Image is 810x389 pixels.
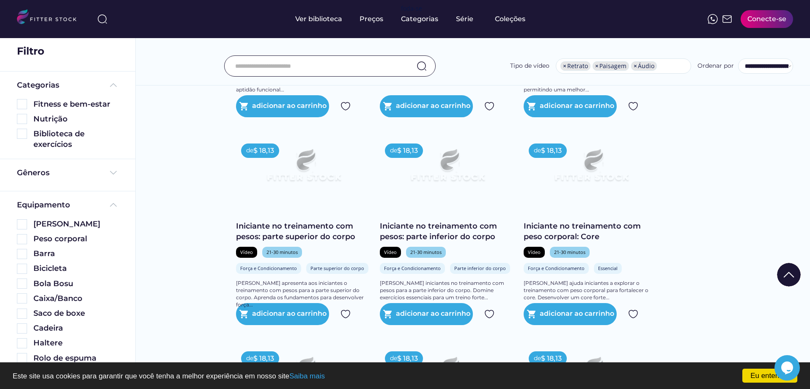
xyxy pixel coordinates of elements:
[393,138,502,199] img: Frame%2079%20%281%29.svg
[108,200,118,210] img: Frame%20%285%29.svg
[33,219,100,229] font: [PERSON_NAME]
[383,309,393,319] button: shopping_cart
[360,15,383,23] font: Preços
[484,309,494,319] img: Group%201000002324.svg
[747,15,786,23] font: Conecte-se
[417,61,427,71] img: search-normal.svg
[17,323,27,334] img: Rectangle%205126.svg
[253,354,274,362] font: $ 18,13
[17,353,27,363] img: Rectangle%205126.svg
[236,280,365,307] font: [PERSON_NAME] apresenta aos iniciantes o treinamento com pesos para a parte superior do corpo. Ap...
[401,4,422,12] font: foda-se
[17,114,27,124] img: Rectangle%205126.svg
[17,168,49,177] font: Gêneros
[340,101,351,111] img: Group%201000002324.svg
[528,265,585,271] font: Força e Condicionamento
[239,309,249,319] button: shopping_cart
[33,99,110,109] font: Fitness e bem-estar
[537,138,645,199] img: Frame%2079%20%281%29.svg
[593,61,629,71] li: Paisagem
[777,263,801,287] img: Group%201000002322%20%281%29.svg
[390,146,397,154] font: de
[563,62,566,70] font: ×
[750,372,789,380] font: Eu entendo!
[631,61,657,71] li: Áudio
[17,99,27,109] img: Rectangle%205126.svg
[541,146,562,154] font: $ 18,13
[527,101,537,111] button: shopping_cart
[628,309,638,319] img: Group%201000002324.svg
[524,72,653,93] font: Esta aula sentada com [PERSON_NAME] ajudará a desenvolver a consciência dos nossos corpos, permit...
[33,294,82,303] font: Caixa/Banco
[599,62,626,70] font: Paisagem
[33,264,67,273] font: Bicicleta
[484,101,494,111] img: Group%201000002324.svg
[697,62,734,69] font: Ordenar por
[524,280,650,301] font: [PERSON_NAME] ajuda iniciantes a explorar o treinamento com peso corporal para fortalecer o core....
[340,309,351,319] img: Group%201000002324.svg
[252,309,327,317] font: adicionar ao carrinho
[17,219,27,229] img: Rectangle%205126.svg
[722,14,732,24] img: Frame%2051.svg
[380,221,499,241] font: Iniciante no treinamento com pesos: parte inferior do corpo
[638,62,654,70] font: Áudio
[454,265,506,271] font: Parte inferior do corpo
[534,146,541,154] font: de
[17,264,27,274] img: Rectangle%205126.svg
[524,221,643,241] font: Iniciante no treinamento com peso corporal: Core
[310,265,364,271] font: Parte superior do corpo
[456,15,473,23] font: Série
[17,338,27,348] img: Rectangle%205126.svg
[252,102,327,110] font: adicionar ao carrinho
[527,309,537,319] button: shopping_cart
[540,309,614,317] font: adicionar ao carrinho
[289,372,325,380] a: Saiba mais
[17,279,27,289] img: Rectangle%205126.svg
[253,146,274,154] font: $ 18,13
[13,372,289,380] font: Este site usa cookies para garantir que você tenha a melhor experiência em nosso site
[17,80,59,90] font: Categorias
[33,249,55,258] font: Barra
[246,146,253,154] font: de
[108,80,118,90] img: Frame%20%285%29.svg
[541,354,562,362] font: $ 18,13
[240,249,253,255] font: Vídeo
[401,15,438,23] font: Categorias
[742,369,797,383] a: Eu entendo!
[534,354,541,362] font: de
[33,309,85,318] font: Saco de boxe
[595,62,599,70] font: ×
[33,234,87,243] font: Peso corporal
[97,14,107,24] img: search-normal%203.svg
[383,101,393,111] button: shopping_cart
[236,72,360,93] font: Deixe [PERSON_NAME] guiar você por uma aula clássica de Pilates com foco em força do core, aptidã...
[380,280,505,301] font: [PERSON_NAME] iniciantes no treinamento com pesos para a parte inferior do corpo. Domine exercíci...
[560,61,590,71] li: Retrato
[397,146,418,154] font: $ 18,13
[236,221,355,241] font: Iniciante no treinamento com pesos: parte superior do corpo
[384,265,441,271] font: Força e Condicionamento
[266,249,298,255] font: 21-30 minutos
[384,249,397,255] font: Vídeo
[17,293,27,303] img: Rectangle%205126.svg
[295,15,342,23] font: Ver biblioteca
[410,249,442,255] font: 21-30 minutos
[239,101,249,111] button: shopping_cart
[554,249,585,255] font: 21-30 minutos
[33,279,73,288] font: Bola Bosu
[17,9,84,27] img: LOGO.svg
[246,354,253,362] font: de
[17,45,44,57] font: Filtro
[774,355,802,381] iframe: widget de bate-papo
[634,62,637,70] font: ×
[510,62,549,69] font: Tipo de vídeo
[708,14,718,24] img: meteor-icons_whatsapp%20%281%29.svg
[17,200,70,210] font: Equipamento
[17,234,27,244] img: Rectangle%205126.svg
[17,309,27,319] img: Rectangle%205126.svg
[33,129,87,149] font: Biblioteca de exercícios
